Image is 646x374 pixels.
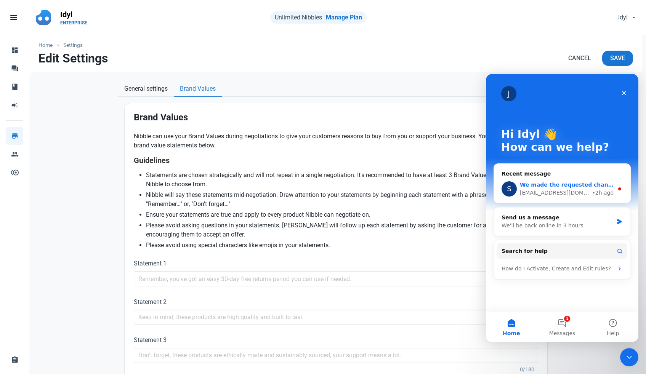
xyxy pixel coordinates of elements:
span: forum [11,64,19,72]
li: Please avoid asking questions in your statements. [PERSON_NAME] will follow up each statement by ... [146,221,538,239]
h1: Edit Settings [38,51,108,65]
a: store [6,127,23,145]
a: assignment [6,351,23,369]
input: Remember, you've got an easy 30-day free returns period you can use if needed. [134,271,538,286]
div: 0/180 [134,327,538,336]
h4: Guidelines [134,156,538,165]
span: people [11,150,19,157]
p: Idyl [60,9,87,20]
span: assignment [11,355,19,363]
nav: breadcrumbs [29,35,642,51]
span: book [11,82,19,90]
label: Statement 3 [134,336,538,345]
span: dashboard [11,46,19,53]
a: forum [6,59,23,78]
a: people [6,145,23,163]
span: menu [9,13,18,22]
span: Save [610,54,625,63]
a: control_point_duplicate [6,163,23,182]
label: Statement 1 [134,259,538,268]
span: Idyl [618,13,628,22]
span: control_point_duplicate [11,168,19,176]
a: dashboard [6,41,23,59]
span: General settings [124,84,168,93]
p: Nibble can use your Brand Values during negotiations to give your customers reasons to buy from y... [134,132,538,150]
iframe: Intercom live chat [620,348,638,366]
p: ENTERPRISE [60,20,87,26]
input: Keep in mind, these products are high quality and built to last. [134,310,538,325]
h2: Brand Values [134,112,538,123]
span: Cancel [568,54,591,63]
button: Save [602,51,633,66]
input: Don't forget, these products are ethically made and sustainably sourced, your support means a lot. [134,348,538,363]
li: Nibble will say these statements mid-negotiation. Draw attention to your statements by beginning ... [146,190,538,209]
a: Manage Plan [326,14,362,21]
li: Ensure your statements are true and apply to every product Nibble can negotiate on. [146,210,538,219]
a: Cancel [560,51,599,66]
a: IdylENTERPRISE [56,6,92,29]
li: Statements are chosen strategically and will not repeat in a single negotiation. It's recommended... [146,171,538,189]
span: store [11,131,19,139]
li: Please avoid using special characters like emojis in your statements. [146,241,538,250]
span: campaign [11,101,19,108]
label: Statement 2 [134,297,538,307]
div: 0/180 [134,289,538,297]
a: campaign [6,96,23,114]
span: Unlimited Nibbles [275,14,322,21]
a: book [6,78,23,96]
span: Brand Values [180,84,216,93]
a: Home [38,41,56,49]
button: Idyl [612,10,641,25]
iframe: Intercom live chat [486,74,638,342]
div: 0/180 [134,366,538,374]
